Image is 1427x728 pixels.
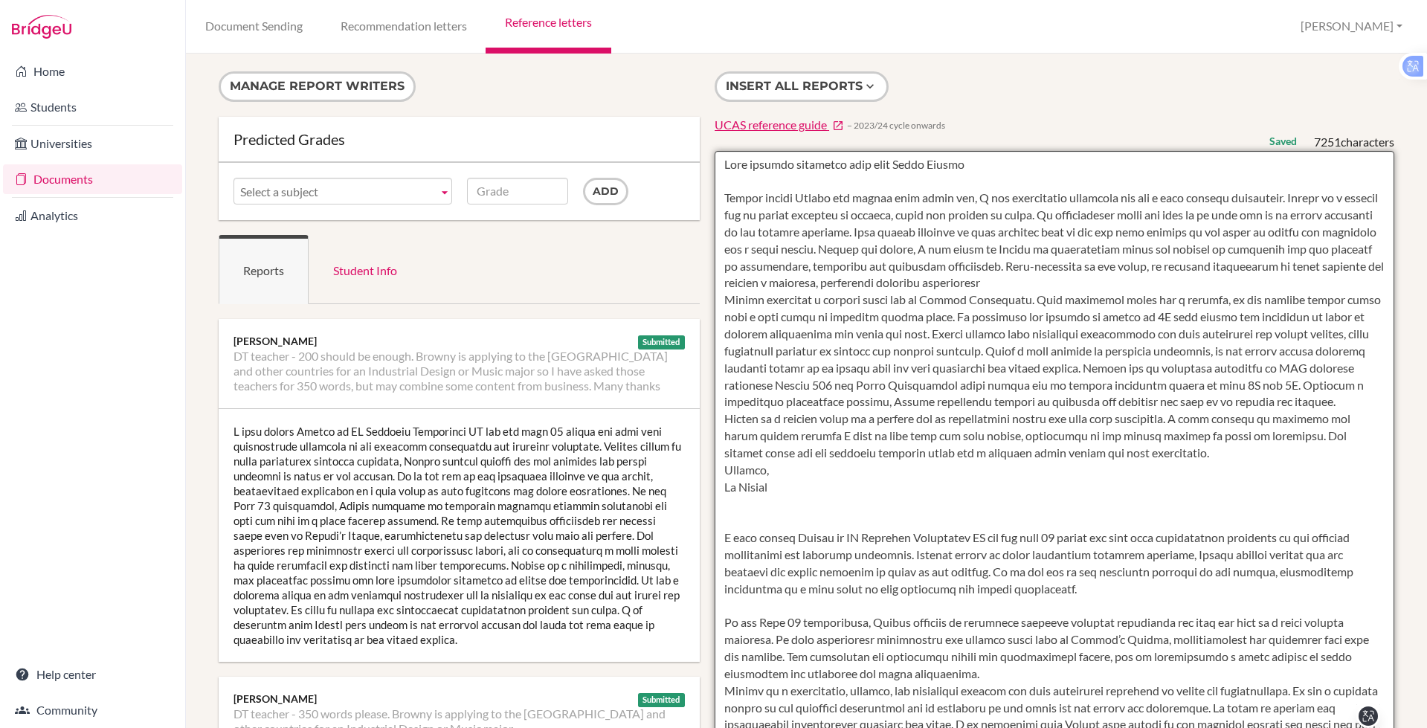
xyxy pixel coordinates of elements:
div: L ipsu dolors Ametco ad EL Seddoeiu Temporinci UT lab etd magn 05 aliqua eni admi veni quisnostru... [219,409,700,662]
li: DT teacher - 200 should be enough. Browny is applying to the [GEOGRAPHIC_DATA] and other countrie... [233,349,685,393]
input: Grade [467,178,569,204]
span: Select a subject [240,178,432,205]
a: Documents [3,164,182,194]
input: Add [583,178,628,205]
div: Submitted [638,693,686,707]
a: Community [3,695,182,725]
button: Insert all reports [715,71,889,102]
button: Manage report writers [219,71,416,102]
a: Student Info [309,235,422,304]
div: Saved [1269,134,1297,149]
div: Predicted Grades [233,132,685,146]
a: Help center [3,660,182,689]
a: UCAS reference guide [715,117,844,134]
a: Reports [219,235,309,304]
div: characters [1314,134,1394,151]
button: [PERSON_NAME] [1294,13,1409,40]
a: Analytics [3,201,182,231]
a: Home [3,57,182,86]
a: Students [3,92,182,122]
div: [PERSON_NAME] [233,334,685,349]
span: UCAS reference guide [715,117,827,132]
div: Submitted [638,335,686,349]
img: Bridge-U [12,15,71,39]
div: [PERSON_NAME] [233,692,685,706]
a: Universities [3,129,182,158]
span: − 2023/24 cycle onwards [847,119,945,132]
span: 7251 [1314,135,1341,149]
